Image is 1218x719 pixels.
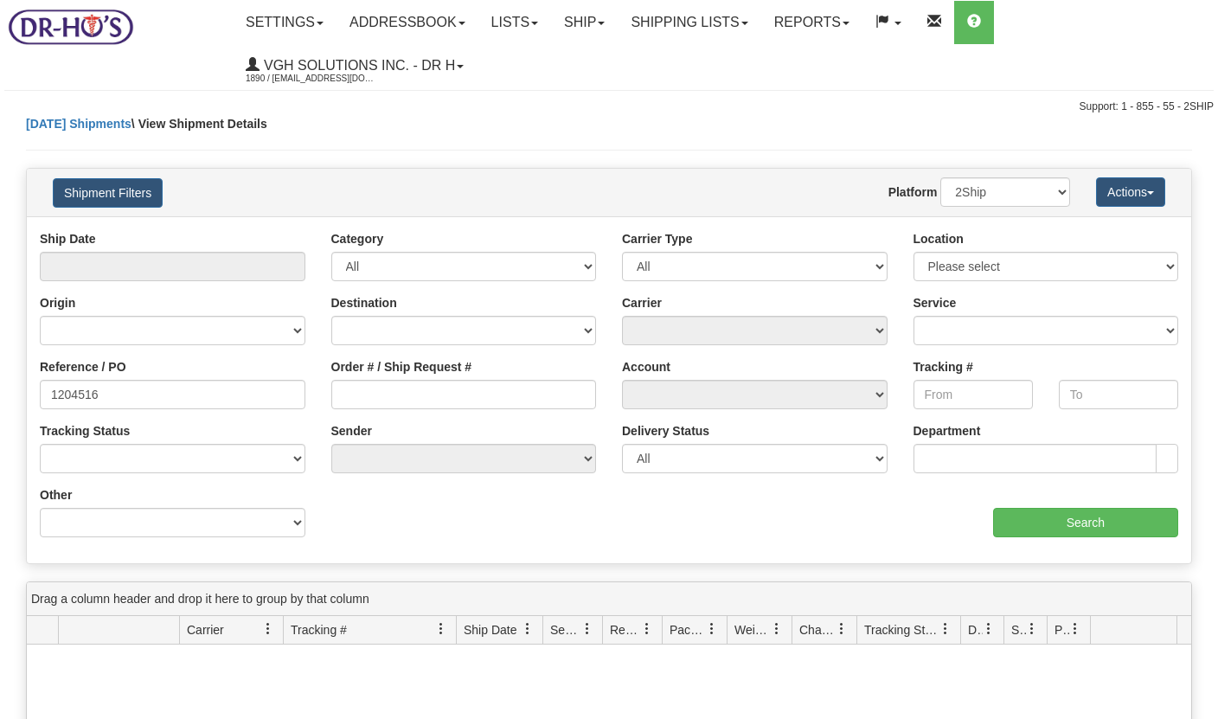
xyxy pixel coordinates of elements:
label: Carrier Type [622,230,692,247]
label: Other [40,486,72,504]
label: Tracking # [913,358,973,376]
a: Settings [233,1,337,44]
label: Order # / Ship Request # [331,358,472,376]
label: Location [913,230,964,247]
span: Shipment Issues [1011,621,1026,639]
a: Ship [551,1,618,44]
label: Sender [331,422,372,440]
a: Tracking Status filter column settings [931,614,960,644]
span: Carrier [187,621,224,639]
input: Search [993,508,1178,537]
span: Recipient [610,621,641,639]
span: Charge [799,621,836,639]
label: Origin [40,294,75,311]
a: Weight filter column settings [762,614,792,644]
span: Weight [734,621,771,639]
label: Carrier [622,294,662,311]
a: Delivery Status filter column settings [974,614,1003,644]
a: Shipment Issues filter column settings [1017,614,1047,644]
span: Ship Date [464,621,516,639]
a: Carrier filter column settings [253,614,283,644]
label: Ship Date [40,230,96,247]
span: 1890 / [EMAIL_ADDRESS][DOMAIN_NAME] [246,70,375,87]
label: Department [913,422,981,440]
span: Pickup Status [1055,621,1069,639]
img: logo1890.jpg [4,4,137,48]
a: Lists [478,1,551,44]
a: VGH Solutions Inc. - Dr H 1890 / [EMAIL_ADDRESS][DOMAIN_NAME] [233,44,477,87]
a: Packages filter column settings [697,614,727,644]
span: Tracking Status [864,621,939,639]
span: VGH Solutions Inc. - Dr H [260,58,455,73]
span: Delivery Status [968,621,983,639]
input: From [913,380,1033,409]
button: Actions [1096,177,1165,207]
a: Charge filter column settings [827,614,856,644]
iframe: chat widget [1178,271,1216,447]
span: Packages [670,621,706,639]
div: Support: 1 - 855 - 55 - 2SHIP [4,100,1214,114]
a: Recipient filter column settings [632,614,662,644]
label: Destination [331,294,397,311]
a: Shipping lists [618,1,760,44]
div: grid grouping header [27,582,1191,616]
a: Ship Date filter column settings [513,614,542,644]
label: Service [913,294,957,311]
label: Tracking Status [40,422,130,440]
button: Shipment Filters [53,178,163,208]
label: Category [331,230,384,247]
span: Sender [550,621,581,639]
a: Addressbook [337,1,478,44]
a: Pickup Status filter column settings [1061,614,1090,644]
span: \ View Shipment Details [131,117,267,131]
a: Sender filter column settings [573,614,602,644]
label: Delivery Status [622,422,709,440]
label: Platform [888,183,938,201]
label: Account [622,358,670,376]
a: Tracking # filter column settings [426,614,456,644]
label: Reference / PO [40,358,126,376]
input: To [1059,380,1178,409]
a: Reports [761,1,862,44]
span: Tracking # [291,621,347,639]
a: [DATE] Shipments [26,117,131,131]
